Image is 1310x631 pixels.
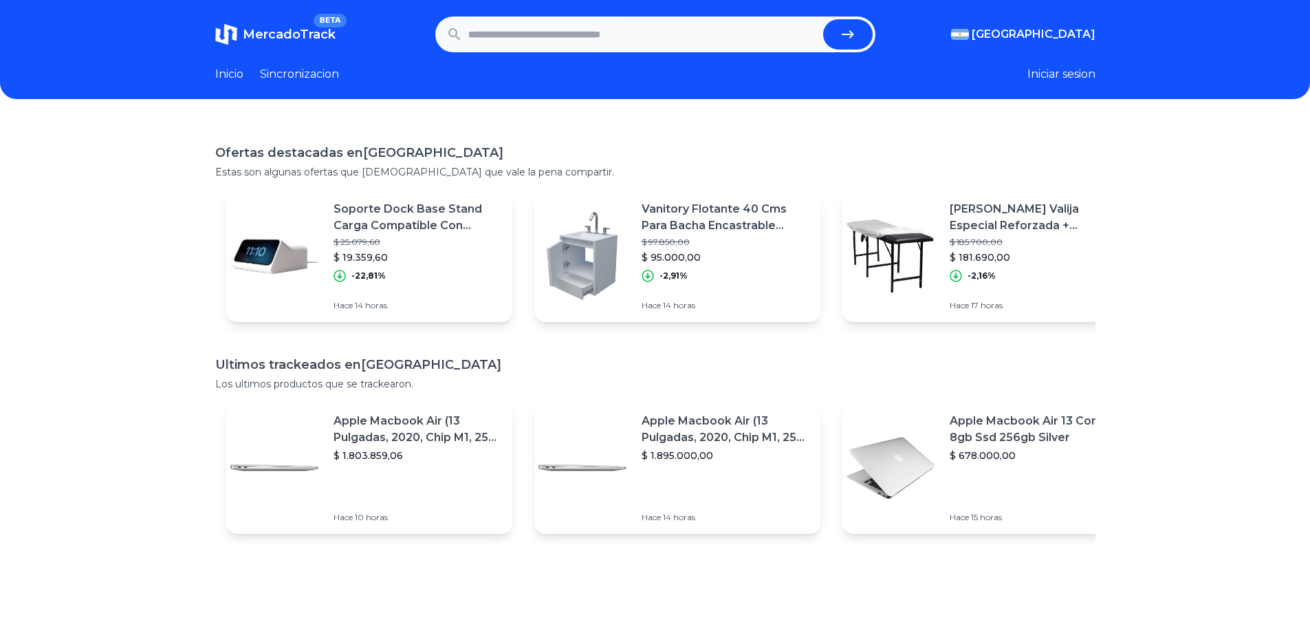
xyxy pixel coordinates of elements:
[951,26,1095,43] button: [GEOGRAPHIC_DATA]
[642,413,809,446] p: Apple Macbook Air (13 Pulgadas, 2020, Chip M1, 256 Gb De Ssd, 8 Gb De Ram) - Plata
[534,190,820,322] a: Featured imageVanitory Flotante 40 Cms Para Bacha Encastrable [PERSON_NAME]$ 97.850,00$ 95.000,00...
[968,270,996,281] p: -2,16%
[642,201,809,234] p: Vanitory Flotante 40 Cms Para Bacha Encastrable [PERSON_NAME]
[842,420,939,516] img: Featured image
[334,449,501,462] p: $ 1.803.859,06
[950,449,1117,462] p: $ 678.000,00
[842,190,1128,322] a: Featured image[PERSON_NAME] Valija Especial Reforzada + Cubrecamilla$ 185.700,00$ 181.690,00-2,16...
[215,23,237,45] img: MercadoTrack
[950,237,1117,248] p: $ 185.700,00
[334,250,501,264] p: $ 19.359,60
[226,402,512,534] a: Featured imageApple Macbook Air (13 Pulgadas, 2020, Chip M1, 256 Gb De Ssd, 8 Gb De Ram) - Plata$...
[215,165,1095,179] p: Estas son algunas ofertas que [DEMOGRAPHIC_DATA] que vale la pena compartir.
[534,208,631,304] img: Featured image
[1027,66,1095,83] button: Iniciar sesion
[226,190,512,322] a: Featured imageSoporte Dock Base Stand Carga Compatible Con iPhone Pro$ 25.079,60$ 19.359,60-22,81...
[950,413,1117,446] p: Apple Macbook Air 13 Core I5 8gb Ssd 256gb Silver
[334,413,501,446] p: Apple Macbook Air (13 Pulgadas, 2020, Chip M1, 256 Gb De Ssd, 8 Gb De Ram) - Plata
[334,237,501,248] p: $ 25.079,60
[351,270,386,281] p: -22,81%
[534,402,820,534] a: Featured imageApple Macbook Air (13 Pulgadas, 2020, Chip M1, 256 Gb De Ssd, 8 Gb De Ram) - Plata$...
[842,402,1128,534] a: Featured imageApple Macbook Air 13 Core I5 8gb Ssd 256gb Silver$ 678.000,00Hace 15 horas
[951,29,969,40] img: Argentina
[215,66,243,83] a: Inicio
[334,512,501,523] p: Hace 10 horas
[243,27,336,42] span: MercadoTrack
[334,300,501,311] p: Hace 14 horas
[314,14,346,28] span: BETA
[215,143,1095,162] h1: Ofertas destacadas en [GEOGRAPHIC_DATA]
[534,420,631,516] img: Featured image
[215,23,336,45] a: MercadoTrackBETA
[260,66,339,83] a: Sincronizacion
[950,300,1117,311] p: Hace 17 horas
[950,250,1117,264] p: $ 181.690,00
[950,512,1117,523] p: Hace 15 horas
[226,208,323,304] img: Featured image
[215,355,1095,374] h1: Ultimos trackeados en [GEOGRAPHIC_DATA]
[215,377,1095,391] p: Los ultimos productos que se trackearon.
[659,270,688,281] p: -2,91%
[334,201,501,234] p: Soporte Dock Base Stand Carga Compatible Con iPhone Pro
[642,449,809,462] p: $ 1.895.000,00
[842,208,939,304] img: Featured image
[642,300,809,311] p: Hace 14 horas
[226,420,323,516] img: Featured image
[972,26,1095,43] span: [GEOGRAPHIC_DATA]
[642,250,809,264] p: $ 95.000,00
[642,237,809,248] p: $ 97.850,00
[642,512,809,523] p: Hace 14 horas
[950,201,1117,234] p: [PERSON_NAME] Valija Especial Reforzada + Cubrecamilla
